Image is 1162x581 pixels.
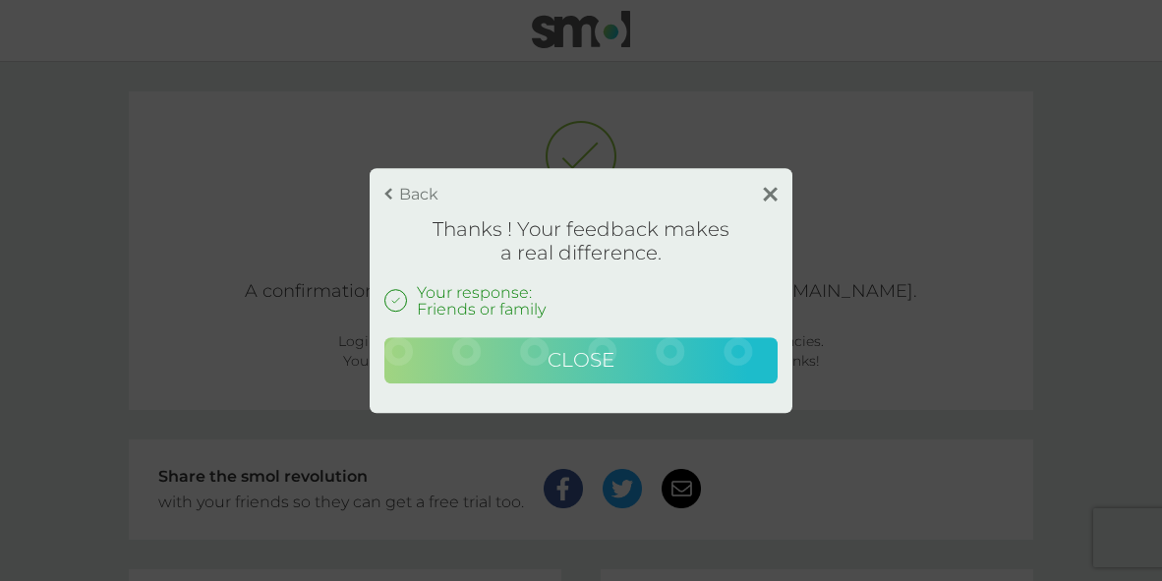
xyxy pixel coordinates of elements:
p: Your response: [417,284,546,301]
img: back [384,188,392,200]
h1: Thanks ! Your feedback makes a real difference. [384,217,778,264]
img: close [763,187,778,202]
p: Friends or family [417,301,546,318]
button: Close [384,337,778,384]
span: Close [548,348,614,372]
p: Back [399,186,438,203]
